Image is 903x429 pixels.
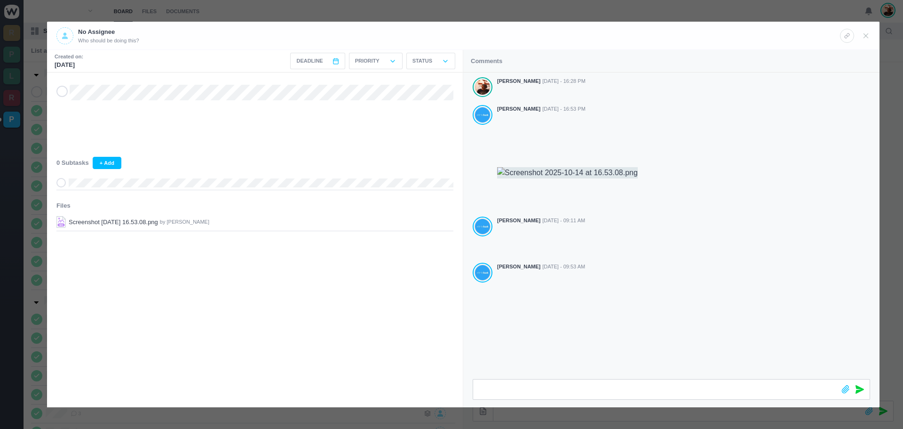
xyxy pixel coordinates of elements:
small: Created on: [55,53,83,61]
p: Priority [355,57,380,65]
span: Deadline [296,57,323,65]
p: No Assignee [78,27,139,37]
p: [DATE] [55,60,83,70]
p: Comments [471,57,502,66]
span: Who should be doing this? [78,37,139,45]
p: Status [412,57,432,65]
